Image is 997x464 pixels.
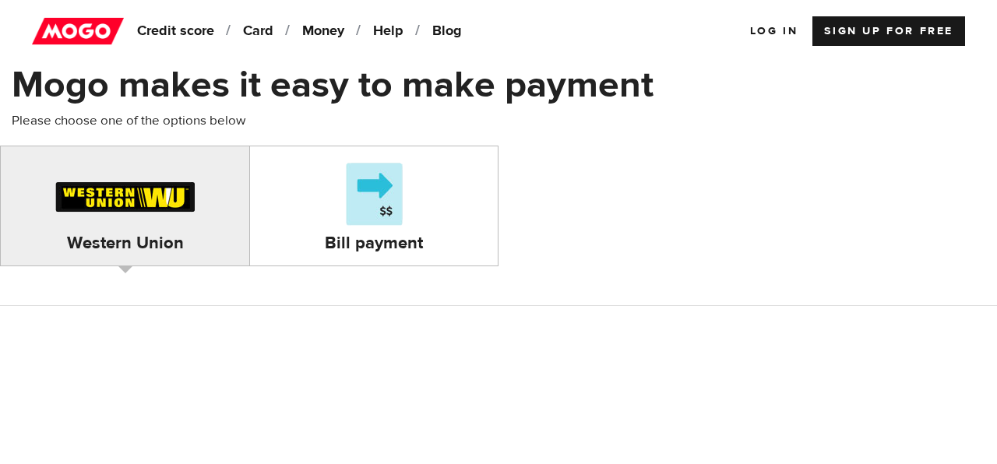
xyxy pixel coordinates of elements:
h4: Western Union [1,232,249,254]
p: Please choose one of the options below [12,111,985,130]
h1: Mogo makes it easy to make payment [12,65,985,105]
a: Sign up for Free [812,16,965,46]
img: mogo_logo-11ee424be714fa7cbb0f0f49df9e16ec.png [32,16,124,46]
a: Blog [427,16,479,46]
a: Card [238,16,295,46]
a: Help [368,16,425,46]
h4: Bill payment [250,232,498,254]
a: Log In [750,16,798,46]
a: Money [297,16,366,46]
a: Credit score [132,16,236,46]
